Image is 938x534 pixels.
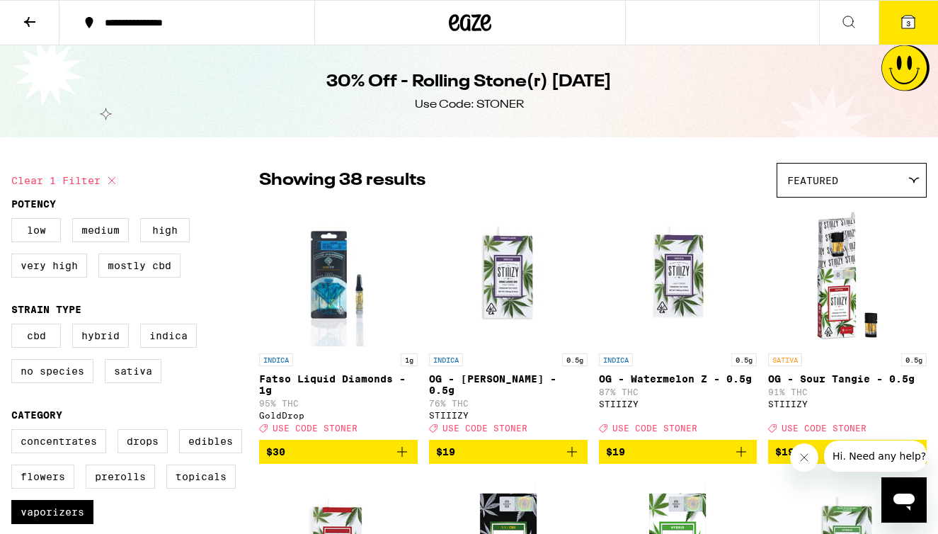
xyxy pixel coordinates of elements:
span: $19 [775,446,794,458]
p: INDICA [599,353,633,366]
button: Add to bag [429,440,588,464]
label: Prerolls [86,465,155,489]
span: $30 [266,446,285,458]
button: Add to bag [599,440,757,464]
label: Indica [140,324,197,348]
a: Open page for OG - Sour Tangie - 0.5g from STIIIZY [768,205,927,440]
label: Drops [118,429,168,453]
img: GoldDrop - Fatso Liquid Diamonds - 1g [282,205,395,346]
label: Topicals [166,465,236,489]
span: USE CODE STONER [273,424,358,433]
div: STIIIZY [768,399,927,409]
a: Open page for OG - King Louis XIII - 0.5g from STIIIZY [429,205,588,440]
span: $19 [606,446,625,458]
legend: Category [11,409,62,421]
label: Mostly CBD [98,254,181,278]
p: 95% THC [259,399,418,408]
p: 91% THC [768,387,927,397]
label: CBD [11,324,61,348]
label: Vaporizers [11,500,93,524]
span: USE CODE STONER [442,424,527,433]
label: Edibles [179,429,242,453]
p: OG - Sour Tangie - 0.5g [768,373,927,385]
p: OG - [PERSON_NAME] - 0.5g [429,373,588,396]
p: OG - Watermelon Z - 0.5g [599,373,757,385]
p: 0.5g [562,353,588,366]
span: Featured [787,175,838,186]
span: $19 [436,446,455,458]
p: SATIVA [768,353,802,366]
span: USE CODE STONER [782,424,866,433]
legend: Potency [11,198,56,210]
p: Fatso Liquid Diamonds - 1g [259,373,418,396]
div: Use Code: STONER [415,97,524,113]
iframe: Button to launch messaging window [881,477,927,523]
p: 0.5g [731,353,757,366]
label: Concentrates [11,429,106,453]
h1: 30% Off - Rolling Stone(r) [DATE] [326,70,612,94]
div: STIIIZY [599,399,757,409]
p: Showing 38 results [259,169,425,193]
p: INDICA [429,353,463,366]
button: Add to bag [259,440,418,464]
p: 1g [401,353,418,366]
div: STIIIZY [429,411,588,420]
img: STIIIZY - OG - Sour Tangie - 0.5g [777,205,918,346]
img: STIIIZY - OG - Watermelon Z - 0.5g [607,205,748,346]
label: No Species [11,359,93,383]
iframe: Message from company [824,441,927,472]
span: USE CODE STONER [612,424,697,433]
label: Flowers [11,465,74,489]
button: Clear 1 filter [11,163,120,198]
iframe: Close message [790,443,818,472]
p: 87% THC [599,387,757,397]
legend: Strain Type [11,304,81,315]
button: Add to bag [768,440,927,464]
a: Open page for OG - Watermelon Z - 0.5g from STIIIZY [599,205,757,440]
button: 3 [879,1,938,45]
span: 3 [906,19,910,28]
p: INDICA [259,353,293,366]
label: Sativa [105,359,161,383]
label: High [140,218,190,242]
p: 76% THC [429,399,588,408]
label: Very High [11,254,87,278]
label: Medium [72,218,129,242]
a: Open page for Fatso Liquid Diamonds - 1g from GoldDrop [259,205,418,440]
div: GoldDrop [259,411,418,420]
label: Hybrid [72,324,129,348]
p: 0.5g [901,353,927,366]
label: Low [11,218,61,242]
img: STIIIZY - OG - King Louis XIII - 0.5g [437,205,579,346]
